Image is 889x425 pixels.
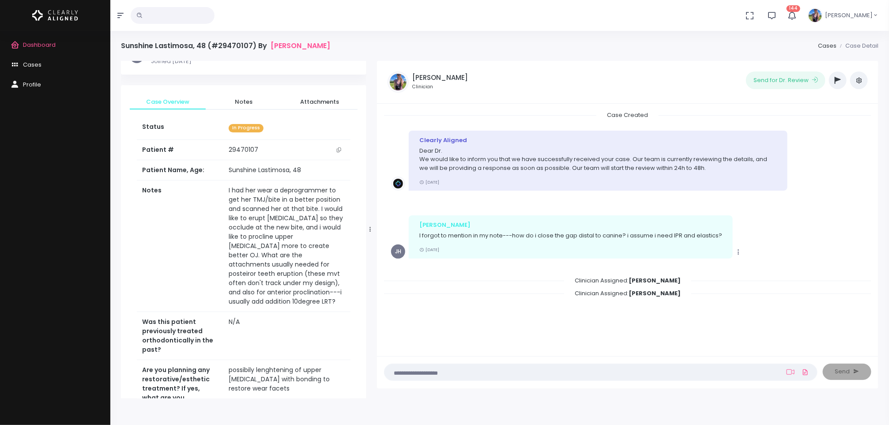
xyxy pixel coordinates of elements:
span: Clinician Assigned: [564,286,691,300]
span: Attachments [289,98,350,106]
span: JH [391,244,405,259]
th: Patient # [137,139,223,160]
th: Patient Name, Age: [137,160,223,181]
a: Cases [818,41,836,50]
img: Header Avatar [807,8,823,23]
th: Are you planning any restorative/esthetic treatment? If yes, what are you planning? [137,360,223,417]
td: possibily lenghtening of upper [MEDICAL_DATA] with bonding to restore wear facets [223,360,350,417]
span: 144 [787,5,800,12]
th: Status [137,117,223,139]
td: I had her wear a deprogrammer to get her TMJ/bite in a better position and scanned her at that bi... [223,181,350,312]
div: [PERSON_NAME] [419,221,722,229]
span: In Progress [229,124,264,132]
th: Notes [137,181,223,312]
small: [DATE] [419,247,439,252]
div: scrollable content [384,111,871,347]
b: [PERSON_NAME] [629,276,681,285]
span: Profile [23,80,41,89]
p: Joined [DATE] [151,57,210,66]
h4: Sunshine Lastimosa, 48 (#29470107) By [121,41,330,50]
td: Sunshine Lastimosa, 48 [223,160,350,181]
li: Case Detail [836,41,878,50]
span: Cases [23,60,41,69]
span: Clinician Assigned: [564,274,691,287]
a: [PERSON_NAME] [271,41,330,50]
th: Was this patient previously treated orthodontically in the past? [137,312,223,360]
span: Notes [213,98,275,106]
span: Case Created [596,108,659,122]
small: Clinician [412,83,468,90]
img: Logo Horizontal [32,6,78,25]
b: [PERSON_NAME] [629,289,681,297]
span: Case Overview [137,98,199,106]
div: scrollable content [121,61,366,399]
p: I forgot to mention in my note---how do i close the gap distal to canine? i assume i need IPR and... [419,231,722,240]
span: [PERSON_NAME] [825,11,873,20]
div: Clearly Aligned [419,136,777,145]
h5: [PERSON_NAME] [412,74,468,82]
small: [DATE] [419,179,439,185]
span: Dashboard [23,41,56,49]
button: Send for Dr. Review [746,71,825,89]
a: Add Files [800,364,810,380]
a: Add Loom Video [785,369,796,376]
p: Dear Dr. We would like to inform you that we have successfully received your case. Our team is cu... [419,147,777,173]
td: 29470107 [223,140,350,160]
td: N/A [223,312,350,360]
